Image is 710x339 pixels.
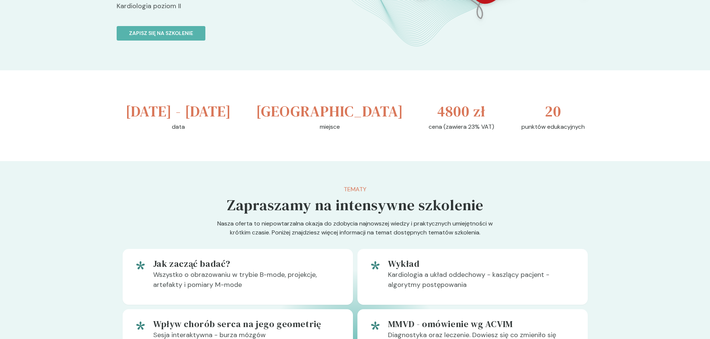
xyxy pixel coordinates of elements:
h5: Wpływ chorób serca na jego geometrię [153,318,341,330]
h5: Wykład [388,258,576,270]
h5: MMVD - omówienie wg ACVIM [388,318,576,330]
h5: Zapraszamy na intensywne szkolenie [227,194,483,216]
p: punktów edukacyjnych [521,122,585,131]
h3: [GEOGRAPHIC_DATA] [256,100,403,122]
a: Zapisz się na szkolenie [117,17,349,41]
h5: Jak zacząć badać? [153,258,341,270]
button: Zapisz się na szkolenie [117,26,205,41]
p: data [172,122,185,131]
p: miejsce [320,122,340,131]
p: Kardiologia a układ oddechowy - kaszlący pacjent - algorytmy postępowania [388,270,576,296]
p: Wszystko o obrazowaniu w trybie B-mode, projekcje, artefakty i pomiary M-mode [153,270,341,296]
p: Zapisz się na szkolenie [129,29,193,37]
p: Nasza oferta to niepowtarzalna okazja do zdobycia najnowszej wiedzy i praktycznych umiejętności w... [212,219,498,249]
p: cena (zawiera 23% VAT) [429,122,494,131]
p: Tematy [227,185,483,194]
h3: [DATE] - [DATE] [126,100,231,122]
